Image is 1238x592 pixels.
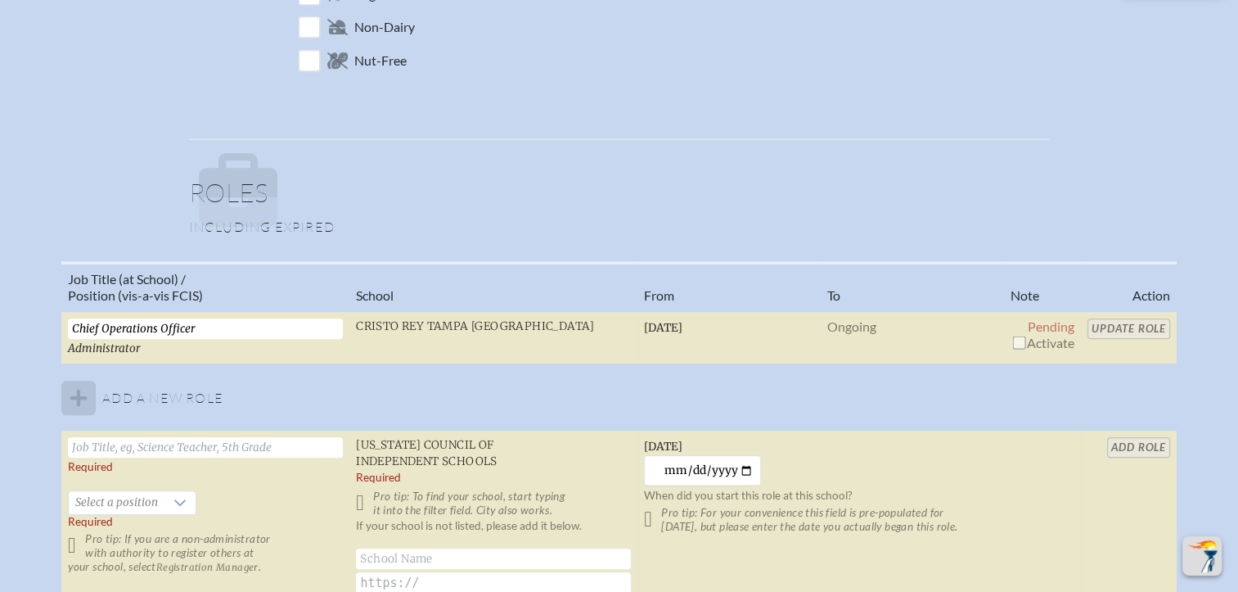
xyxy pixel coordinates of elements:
span: Registration Manager [156,562,259,573]
p: Pro tip: If you are a non-administrator with authority to register others at your school, select . [68,532,343,574]
button: Scroll Top [1182,536,1222,576]
input: Eg, Science Teacher, 5th Grade [68,319,343,339]
p: Pro tip: For your convenience this field is pre-populated for [DATE], but please enter the date y... [644,506,997,534]
th: Job Title (at School) / Position (vis-a-vis FCIS) [61,263,349,311]
label: If your school is not listed, please add it below. [356,519,582,547]
span: Cristo Rey Tampa [GEOGRAPHIC_DATA] [356,319,595,333]
th: Note [1004,263,1081,311]
p: Pro tip: To find your school, start typing it into the filter field. City also works. [356,490,631,517]
img: To the top [1186,540,1218,572]
span: Ongoing [827,319,876,334]
th: Action [1081,263,1177,311]
input: School Name [356,549,631,569]
label: Required [356,471,401,485]
th: School [349,263,637,311]
p: Including expired [189,219,1050,235]
p: When did you start this role at this school? [644,489,997,503]
th: From [637,263,821,311]
span: Required [68,515,113,528]
h1: Roles [189,179,1050,219]
th: To [821,263,1004,311]
span: Non-Dairy [354,19,415,35]
span: Activate [1011,335,1074,350]
span: Pending [1028,319,1074,334]
span: [DATE] [644,321,682,335]
span: Select a position [69,491,164,514]
label: Required [68,460,113,474]
span: Administrator [68,341,141,355]
input: Job Title, eg, Science Teacher, 5th Grade [68,437,343,458]
span: [DATE] [644,440,682,454]
span: Nut-Free [354,52,407,69]
span: [US_STATE] Council of Independent Schools [356,438,497,468]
